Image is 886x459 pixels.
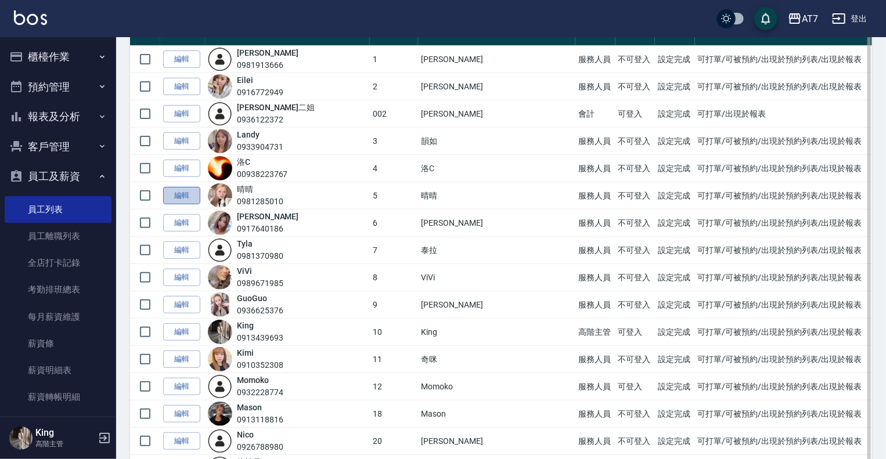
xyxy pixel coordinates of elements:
div: 0916772949 [237,86,283,99]
a: Mason [237,403,262,412]
td: 可打單/可被預約/出現於預約列表/出現於報表 [695,128,872,155]
a: Nico [237,430,254,439]
div: 0913118816 [237,414,283,426]
td: 不可登入 [615,182,656,209]
td: 設定完成 [655,46,695,73]
td: 泰拉 [418,237,575,264]
a: 全店打卡記錄 [5,250,111,276]
a: 薪資轉帳明細 [5,384,111,410]
a: 編輯 [163,214,200,232]
td: 不可登入 [615,46,656,73]
td: 7 [370,237,418,264]
td: 不可登入 [615,428,656,455]
div: 00938223767 [237,168,287,180]
a: 洛C [237,157,250,167]
td: 會計 [575,100,615,128]
td: 設定完成 [655,100,695,128]
td: 可打單/可被預約/出現於預約列表/出現於報表 [695,182,872,209]
a: 員工列表 [5,196,111,223]
td: 8 [370,264,418,291]
td: [PERSON_NAME] [418,209,575,237]
img: avatar.jpeg [208,265,232,290]
td: 設定完成 [655,155,695,182]
td: 6 [370,209,418,237]
td: 設定完成 [655,73,695,100]
td: 奇咪 [418,346,575,373]
a: 編輯 [163,105,200,123]
td: ViVi [418,264,575,291]
td: 不可登入 [615,209,656,237]
a: 編輯 [163,132,200,150]
td: 可登入 [615,100,656,128]
img: user-login-man-human-body-mobile-person-512.png [208,374,232,399]
td: 可打單/可被預約/出現於預約列表/出現於報表 [695,264,872,291]
a: [PERSON_NAME] [237,48,298,57]
td: 002 [370,100,418,128]
td: [PERSON_NAME] [418,46,575,73]
td: 晴晴 [418,182,575,209]
img: user-login-man-human-body-mobile-person-512.png [208,47,232,71]
td: 可打單/可被預約/出現於預約列表/出現於報表 [695,291,872,319]
div: 0981370980 [237,250,283,262]
td: 服務人員 [575,73,615,100]
td: 服務人員 [575,182,615,209]
td: 1 [370,46,418,73]
a: 每月薪資維護 [5,303,111,330]
td: 服務人員 [575,46,615,73]
a: 編輯 [163,350,200,368]
img: user-login-man-human-body-mobile-person-512.png [208,102,232,126]
td: 4 [370,155,418,182]
a: ViVi [237,266,252,276]
td: 設定完成 [655,237,695,264]
td: 服務人員 [575,209,615,237]
img: avatar.jpeg [208,292,232,317]
td: 可打單/可被預約/出現於預約列表/出現於報表 [695,346,872,373]
button: 預約管理 [5,72,111,102]
td: 服務人員 [575,373,615,400]
button: save [754,7,777,30]
a: 晴晴 [237,185,253,194]
td: 可打單/可被預約/出現於預約列表/出現於報表 [695,373,872,400]
a: 薪資條 [5,330,111,357]
div: 0933904731 [237,141,283,153]
td: 服務人員 [575,400,615,428]
img: user-login-man-human-body-mobile-person-512.png [208,429,232,453]
a: Momoko [237,375,269,385]
td: 服務人員 [575,237,615,264]
td: 設定完成 [655,319,695,346]
button: 登出 [827,8,872,30]
td: 服務人員 [575,291,615,319]
img: avatar.jpeg [208,183,232,208]
td: 設定完成 [655,346,695,373]
div: 0989671985 [237,277,283,290]
p: 高階主管 [35,439,95,449]
td: 設定完成 [655,264,695,291]
button: 客戶管理 [5,132,111,162]
img: avatar.jpeg [208,156,232,180]
td: 洛C [418,155,575,182]
td: 設定完成 [655,373,695,400]
a: 薪資明細表 [5,357,111,384]
td: 不可登入 [615,400,656,428]
div: 0981913666 [237,59,298,71]
a: 編輯 [163,405,200,423]
button: 櫃檯作業 [5,42,111,72]
td: 不可登入 [615,237,656,264]
td: 設定完成 [655,428,695,455]
img: avatar.jpeg [208,320,232,344]
td: 服務人員 [575,128,615,155]
a: Kimi [237,348,254,357]
td: 可打單/可被預約/出現於預約列表/出現於報表 [695,73,872,100]
td: 服務人員 [575,346,615,373]
td: King [418,319,575,346]
a: 編輯 [163,269,200,287]
td: 不可登入 [615,155,656,182]
td: 3 [370,128,418,155]
a: Tyla [237,239,253,248]
td: 可登入 [615,373,656,400]
img: avatar.jpeg [208,347,232,371]
td: Momoko [418,373,575,400]
button: 報表及分析 [5,102,111,132]
td: 11 [370,346,418,373]
td: 不可登入 [615,346,656,373]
